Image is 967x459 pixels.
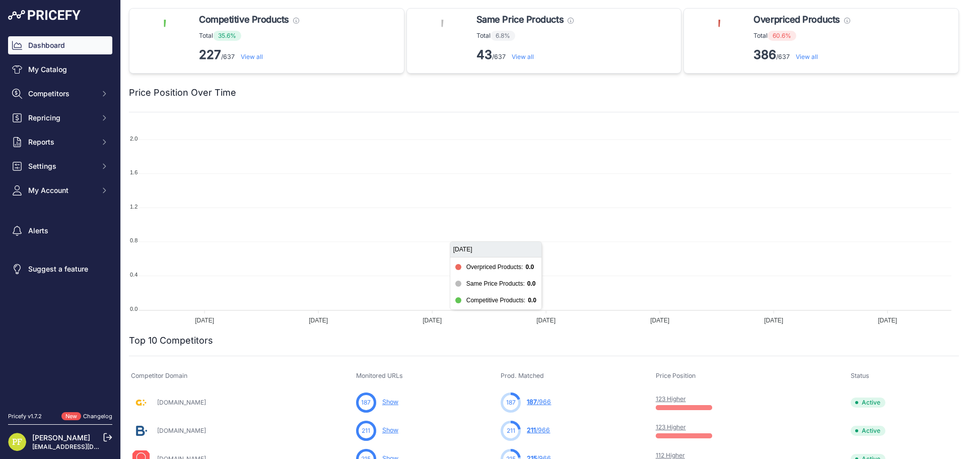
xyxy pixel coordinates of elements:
[796,53,818,60] a: View all
[382,426,398,434] a: Show
[527,398,537,406] span: 187
[8,181,112,200] button: My Account
[129,86,236,100] h2: Price Position Over Time
[130,306,137,312] tspan: 0.0
[476,13,564,27] span: Same Price Products
[32,443,137,450] a: [EMAIL_ADDRESS][DOMAIN_NAME]
[199,47,299,63] p: /637
[28,89,94,99] span: Competitors
[157,399,206,406] a: [DOMAIN_NAME]
[32,433,90,442] a: [PERSON_NAME]
[8,157,112,175] button: Settings
[83,413,112,420] a: Changelog
[130,272,137,278] tspan: 0.4
[8,133,112,151] button: Reports
[753,31,850,41] p: Total
[8,60,112,79] a: My Catalog
[8,260,112,278] a: Suggest a feature
[199,47,221,62] strong: 227
[527,426,536,434] span: 211
[476,47,574,63] p: /637
[356,372,403,379] span: Monitored URLs
[656,451,685,459] a: 112 Higher
[213,31,241,41] span: 35.6%
[656,372,696,379] span: Price Position
[28,137,94,147] span: Reports
[241,53,263,60] a: View all
[195,317,214,324] tspan: [DATE]
[491,31,515,41] span: 6.8%
[131,372,187,379] span: Competitor Domain
[61,412,81,421] span: New
[8,222,112,240] a: Alerts
[130,169,137,175] tspan: 1.6
[8,36,112,400] nav: Sidebar
[382,398,398,406] a: Show
[527,398,551,406] a: 187/966
[476,47,492,62] strong: 43
[8,10,81,20] img: Pricefy Logo
[851,372,869,379] span: Status
[423,317,442,324] tspan: [DATE]
[8,109,112,127] button: Repricing
[199,31,299,41] p: Total
[28,185,94,195] span: My Account
[851,426,885,436] span: Active
[656,395,686,403] a: 123 Higher
[309,317,328,324] tspan: [DATE]
[527,426,550,434] a: 211/966
[753,47,776,62] strong: 386
[506,398,516,407] span: 187
[362,426,370,435] span: 211
[8,85,112,103] button: Competitors
[507,426,515,435] span: 211
[764,317,783,324] tspan: [DATE]
[130,237,137,243] tspan: 0.8
[8,412,42,421] div: Pricefy v1.7.2
[768,31,796,41] span: 60.6%
[501,372,544,379] span: Prod. Matched
[157,427,206,434] a: [DOMAIN_NAME]
[130,204,137,210] tspan: 1.2
[512,53,534,60] a: View all
[130,136,137,142] tspan: 2.0
[656,423,686,431] a: 123 Higher
[8,36,112,54] a: Dashboard
[129,334,213,348] h2: Top 10 Competitors
[361,398,371,407] span: 187
[650,317,669,324] tspan: [DATE]
[851,398,885,408] span: Active
[878,317,897,324] tspan: [DATE]
[536,317,556,324] tspan: [DATE]
[199,13,289,27] span: Competitive Products
[28,113,94,123] span: Repricing
[28,161,94,171] span: Settings
[476,31,574,41] p: Total
[753,47,850,63] p: /637
[753,13,840,27] span: Overpriced Products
